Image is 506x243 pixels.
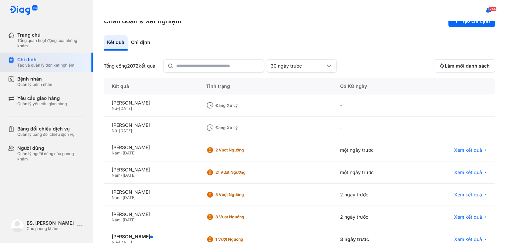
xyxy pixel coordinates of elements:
div: Bệnh nhân [17,76,52,82]
span: 244 [489,6,497,11]
div: 1 Vượt ngưỡng [215,237,269,242]
span: Xem kết quả [454,169,482,175]
span: Nam [112,150,121,155]
span: Xem kết quả [454,214,482,220]
div: Đang xử lý [215,125,269,130]
span: Nam [112,173,121,178]
span: Nam [112,195,121,200]
span: Nữ [112,106,117,111]
div: [PERSON_NAME] [112,234,190,240]
span: [DATE] [123,217,136,222]
div: Chỉ định [17,57,74,63]
div: Quản lý người dùng của phòng khám [17,151,85,162]
div: Kết quả [104,35,128,51]
div: 5 Vượt ngưỡng [215,192,269,197]
div: Quản lý bảng đối chiếu dịch vụ [17,132,74,137]
div: Trang chủ [17,32,85,38]
div: Có KQ ngày [332,78,414,95]
div: [PERSON_NAME] [112,144,190,150]
span: - [117,106,119,111]
div: [PERSON_NAME] [112,167,190,173]
img: logo [9,5,38,16]
div: một ngày trước [332,161,414,184]
div: - [332,95,414,117]
span: [DATE] [119,128,132,133]
div: 2 Vượt ngưỡng [215,147,269,153]
div: Chủ phòng khám [27,226,74,231]
span: [DATE] [123,150,136,155]
span: Xem kết quả [454,236,482,242]
div: Chỉ định [128,35,154,51]
div: [PERSON_NAME] [112,122,190,128]
div: Tổng quan hoạt động của phòng khám [17,38,85,49]
span: Xem kết quả [454,192,482,198]
div: Quản lý yêu cầu giao hàng [17,101,67,107]
span: - [117,128,119,133]
div: BS. [PERSON_NAME] [27,220,74,226]
span: 2072 [127,63,139,69]
span: [DATE] [123,173,136,178]
span: [DATE] [123,195,136,200]
span: Làm mới danh sách [445,63,490,69]
div: Kết quả [104,78,198,95]
span: - [121,173,123,178]
div: [PERSON_NAME] [112,211,190,217]
img: logo [11,219,24,232]
div: Tổng cộng kết quả [104,63,155,69]
span: - [121,195,123,200]
div: [PERSON_NAME] [112,100,190,106]
div: 30 ngày trước [271,63,325,69]
div: Bảng đối chiếu dịch vụ [17,126,74,132]
span: Xem kết quả [454,147,482,153]
div: [PERSON_NAME] [112,189,190,195]
button: Làm mới danh sách [434,59,495,73]
div: 8 Vượt ngưỡng [215,214,269,220]
span: - [121,217,123,222]
span: Nam [112,217,121,222]
div: Đang xử lý [215,103,269,108]
span: [DATE] [119,106,132,111]
div: 21 Vượt ngưỡng [215,170,269,175]
div: Người dùng [17,145,85,151]
div: Quản lý bệnh nhân [17,82,52,87]
div: 2 ngày trước [332,184,414,206]
div: một ngày trước [332,139,414,161]
span: - [121,150,123,155]
div: - [332,117,414,139]
div: Tình trạng [198,78,332,95]
span: Nữ [112,128,117,133]
div: Tạo và quản lý đơn xét nghiệm [17,63,74,68]
div: 2 ngày trước [332,206,414,228]
div: Yêu cầu giao hàng [17,95,67,101]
